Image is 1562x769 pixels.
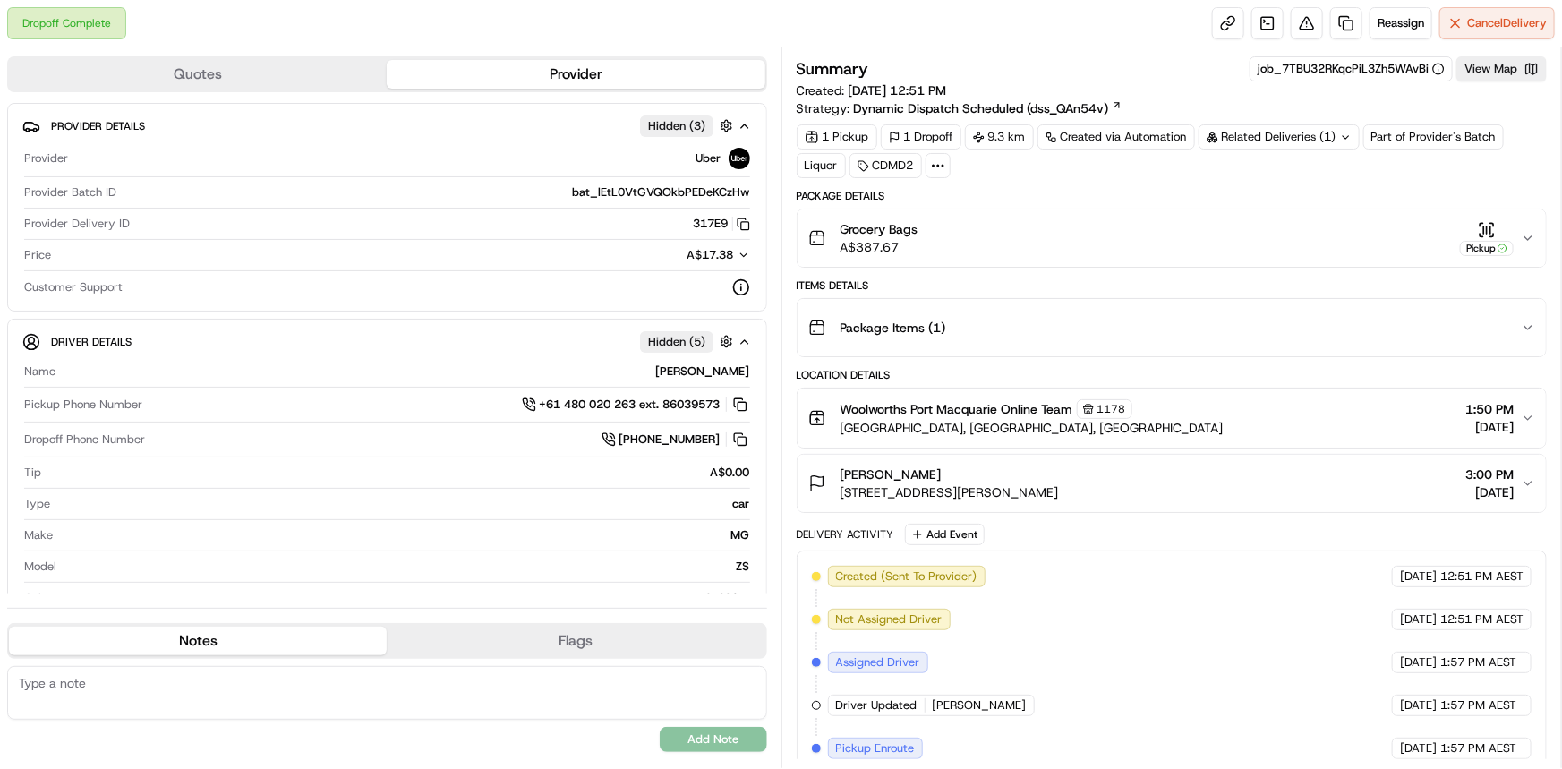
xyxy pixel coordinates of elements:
[696,150,721,167] span: Uber
[22,327,752,356] button: Driver DetailsHidden (5)
[1439,7,1555,39] button: CancelDelivery
[797,124,877,150] div: 1 Pickup
[51,119,145,133] span: Provider Details
[648,118,705,134] span: Hidden ( 3 )
[60,527,750,543] div: MG
[24,465,41,481] span: Tip
[48,465,750,481] div: A$0.00
[9,627,387,655] button: Notes
[619,431,721,448] span: [PHONE_NUMBER]
[573,184,750,201] span: bat_lEtL0VtGVQOkbPEDeKCzHw
[1400,740,1437,756] span: [DATE]
[24,279,123,295] span: Customer Support
[24,247,51,263] span: Price
[881,124,961,150] div: 1 Dropoff
[1456,56,1547,81] button: View Map
[540,397,721,413] span: +61 480 020 263 ext. 86039573
[836,611,943,628] span: Not Assigned Driver
[522,395,750,414] a: +61 480 020 263 ext. 86039573
[836,654,920,671] span: Assigned Driver
[1465,483,1514,501] span: [DATE]
[797,368,1548,382] div: Location Details
[24,216,130,232] span: Provider Delivery ID
[836,568,977,585] span: Created (Sent To Provider)
[24,150,68,167] span: Provider
[24,559,56,575] span: Model
[841,419,1224,437] span: [GEOGRAPHIC_DATA], [GEOGRAPHIC_DATA], [GEOGRAPHIC_DATA]
[841,483,1059,501] span: [STREET_ADDRESS][PERSON_NAME]
[798,209,1547,267] button: Grocery BagsA$387.67Pickup
[1258,61,1445,77] button: job_7TBU32RKqcPiL3Zh5WAvBi
[798,389,1547,448] button: Woolworths Port Macquarie Online Team1178[GEOGRAPHIC_DATA], [GEOGRAPHIC_DATA], [GEOGRAPHIC_DATA]1...
[1460,241,1514,256] div: Pickup
[729,148,750,169] img: uber-new-logo.jpeg
[1400,697,1437,713] span: [DATE]
[59,590,750,606] div: darkblue
[798,455,1547,512] button: [PERSON_NAME][STREET_ADDRESS][PERSON_NAME]3:00 PM[DATE]
[602,430,750,449] a: [PHONE_NUMBER]
[1440,697,1516,713] span: 1:57 PM AEST
[24,431,145,448] span: Dropoff Phone Number
[854,99,1122,117] a: Dynamic Dispatch Scheduled (dss_QAn54v)
[1097,402,1126,416] span: 1178
[22,111,752,141] button: Provider DetailsHidden (3)
[57,496,750,512] div: car
[1467,15,1547,31] span: Cancel Delivery
[51,335,132,349] span: Driver Details
[797,99,1122,117] div: Strategy:
[798,299,1547,356] button: Package Items (1)
[648,334,705,350] span: Hidden ( 5 )
[1465,466,1514,483] span: 3:00 PM
[797,527,894,542] div: Delivery Activity
[1460,221,1514,256] button: Pickup
[64,559,750,575] div: ZS
[24,397,142,413] span: Pickup Phone Number
[687,247,734,262] span: A$17.38
[841,238,918,256] span: A$387.67
[797,81,947,99] span: Created:
[1465,418,1514,436] span: [DATE]
[640,330,738,353] button: Hidden (5)
[63,363,750,380] div: [PERSON_NAME]
[1440,611,1524,628] span: 12:51 PM AEST
[694,216,750,232] button: 317E9
[24,527,53,543] span: Make
[841,319,946,337] span: Package Items ( 1 )
[24,363,55,380] span: Name
[841,466,942,483] span: [PERSON_NAME]
[965,124,1034,150] div: 9.3 km
[1400,568,1437,585] span: [DATE]
[24,496,50,512] span: Type
[1400,654,1437,671] span: [DATE]
[797,278,1548,293] div: Items Details
[836,740,915,756] span: Pickup Enroute
[905,524,985,545] button: Add Event
[841,400,1073,418] span: Woolworths Port Macquarie Online Team
[1400,611,1437,628] span: [DATE]
[1440,740,1516,756] span: 1:57 PM AEST
[1378,15,1424,31] span: Reassign
[797,61,869,77] h3: Summary
[387,60,764,89] button: Provider
[593,247,750,263] button: A$17.38
[854,99,1109,117] span: Dynamic Dispatch Scheduled (dss_QAn54v)
[24,590,52,606] span: Color
[797,189,1548,203] div: Package Details
[849,153,922,178] div: CDMD2
[640,115,738,137] button: Hidden (3)
[9,60,387,89] button: Quotes
[1465,400,1514,418] span: 1:50 PM
[841,220,918,238] span: Grocery Bags
[1199,124,1360,150] div: Related Deliveries (1)
[1440,568,1524,585] span: 12:51 PM AEST
[1037,124,1195,150] a: Created via Automation
[797,153,846,178] div: Liquor
[933,697,1027,713] span: [PERSON_NAME]
[836,697,918,713] span: Driver Updated
[1440,654,1516,671] span: 1:57 PM AEST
